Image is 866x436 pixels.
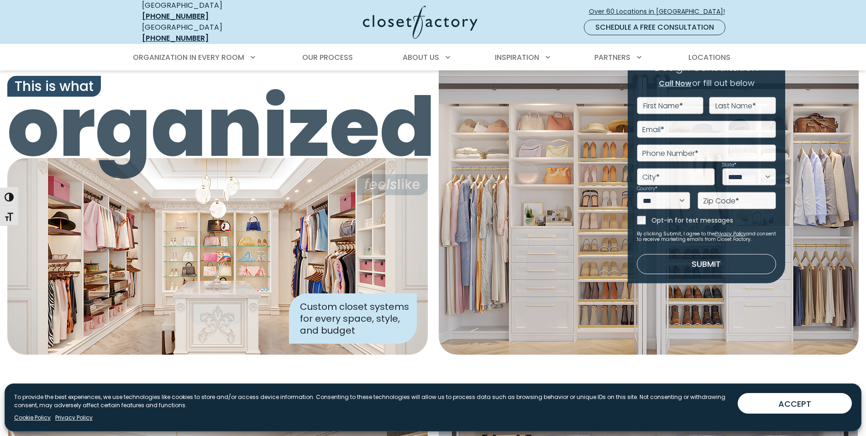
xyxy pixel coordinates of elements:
button: ACCEPT [738,393,852,414]
div: Custom closet systems for every space, style, and budget [289,293,417,344]
div: [GEOGRAPHIC_DATA] [142,22,274,44]
span: Walk-In Closets [162,380,274,400]
span: Reach-In Closets [589,380,708,400]
nav: Primary Menu [126,45,740,70]
img: Closet Factory Logo [363,5,478,39]
img: Closet Factory designed closet [7,158,428,355]
span: Our Process [302,52,353,63]
span: Over 60 Locations in [GEOGRAPHIC_DATA]! [589,7,732,16]
span: Inspiration [495,52,539,63]
a: [PHONE_NUMBER] [142,33,209,43]
a: Schedule a Free Consultation [584,20,725,35]
a: Over 60 Locations in [GEOGRAPHIC_DATA]! [588,4,733,20]
a: Cookie Policy [14,414,51,422]
span: organized [7,87,428,169]
a: [PHONE_NUMBER] [142,11,209,21]
i: feels [364,175,397,194]
span: Organization in Every Room [133,52,244,63]
span: Partners [594,52,630,63]
span: like [357,174,428,195]
span: About Us [403,52,439,63]
a: Privacy Policy [55,414,93,422]
span: Locations [688,52,730,63]
p: To provide the best experiences, we use technologies like cookies to store and/or access device i... [14,393,730,409]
